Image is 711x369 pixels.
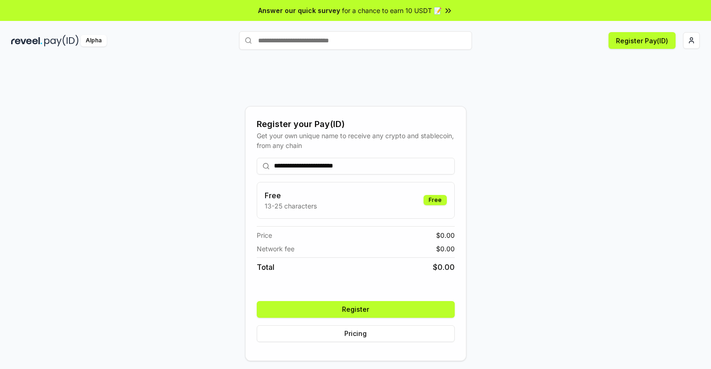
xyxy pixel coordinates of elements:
[257,262,274,273] span: Total
[433,262,455,273] span: $ 0.00
[265,190,317,201] h3: Free
[424,195,447,205] div: Free
[257,131,455,150] div: Get your own unique name to receive any crypto and stablecoin, from any chain
[608,32,676,49] button: Register Pay(ID)
[257,244,294,254] span: Network fee
[257,230,272,240] span: Price
[81,35,107,47] div: Alpha
[436,230,455,240] span: $ 0.00
[257,301,455,318] button: Register
[265,201,317,211] p: 13-25 characters
[258,6,340,15] span: Answer our quick survey
[257,325,455,342] button: Pricing
[342,6,442,15] span: for a chance to earn 10 USDT 📝
[11,35,42,47] img: reveel_dark
[436,244,455,254] span: $ 0.00
[44,35,79,47] img: pay_id
[257,118,455,131] div: Register your Pay(ID)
